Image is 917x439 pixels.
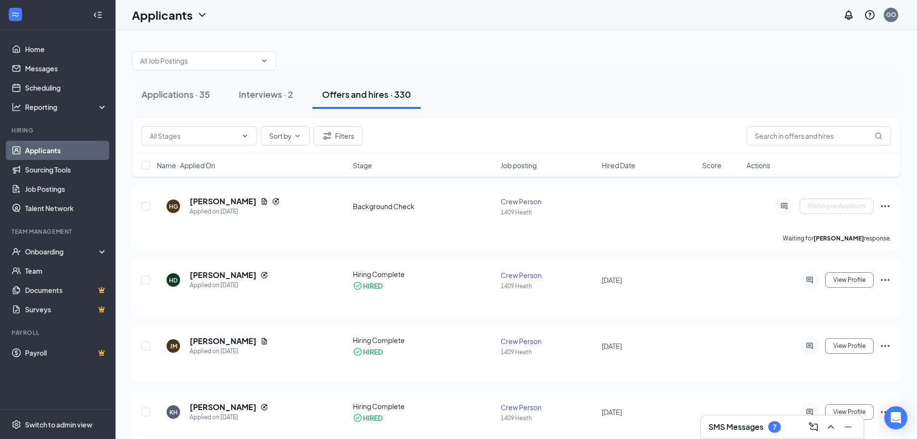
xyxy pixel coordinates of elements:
button: Sort byChevronDown [261,126,310,146]
div: Interviews · 2 [239,88,293,100]
svg: Ellipses [879,340,891,352]
h5: [PERSON_NAME] [190,196,257,207]
svg: ComposeMessage [808,421,819,433]
svg: Ellipses [879,406,891,418]
svg: Minimize [842,421,854,433]
span: View Profile [833,277,865,283]
svg: CheckmarkCircle [353,347,362,357]
div: Hiring Complete [353,269,495,279]
div: HIRED [363,347,383,357]
input: All Stages [150,131,237,141]
div: Offers and hires · 330 [322,88,411,100]
button: ChevronUp [823,419,839,435]
svg: ChevronUp [825,421,837,433]
span: Actions [747,160,770,170]
div: Applications · 35 [142,88,210,100]
a: SurveysCrown [25,300,107,319]
span: Sort by [269,133,292,139]
div: Background Check [353,201,495,211]
svg: WorkstreamLogo [11,10,20,19]
span: Job posting [501,160,537,170]
a: Applicants [25,141,107,160]
div: Crew Person [501,197,595,206]
svg: ChevronDown [294,132,301,140]
svg: QuestionInfo [864,9,876,21]
button: Filter Filters [313,126,362,146]
div: Reporting [25,102,108,112]
div: HD [169,276,178,284]
div: JM [170,342,177,350]
div: Crew Person [501,336,595,346]
span: Name · Applied On [157,160,215,170]
svg: Analysis [12,102,21,112]
svg: Notifications [843,9,854,21]
svg: Filter [322,130,333,142]
div: Hiring [12,126,105,134]
div: Onboarding [25,247,99,256]
div: 1409 Heath [501,348,595,356]
div: 1409 Heath [501,208,595,216]
div: Open Intercom Messenger [884,406,907,429]
a: Job Postings [25,179,107,199]
a: Home [25,40,107,59]
span: Stage [353,160,372,170]
svg: CheckmarkCircle [353,413,362,423]
svg: MagnifyingGlass [875,132,882,140]
a: PayrollCrown [25,343,107,362]
a: Scheduling [25,78,107,97]
h1: Applicants [132,7,193,23]
div: KH [169,408,178,416]
svg: Reapply [260,271,268,279]
div: Hiring Complete [353,335,495,345]
svg: UserCheck [12,247,21,256]
svg: Reapply [272,198,280,205]
svg: ActiveChat [804,408,815,416]
button: ComposeMessage [806,419,821,435]
div: Crew Person [501,402,595,412]
svg: ActiveChat [804,276,815,284]
a: Talent Network [25,199,107,218]
span: Hired Date [602,160,635,170]
h3: SMS Messages [709,422,763,432]
span: [DATE] [602,276,622,284]
div: Payroll [12,329,105,337]
svg: ChevronDown [196,9,208,21]
div: HG [169,202,178,211]
svg: ChevronDown [260,57,268,65]
button: View Profile [825,272,874,288]
span: [DATE] [602,342,622,350]
div: Applied on [DATE] [190,346,268,356]
svg: CheckmarkCircle [353,281,362,291]
span: View Profile [833,409,865,415]
div: Applied on [DATE] [190,280,268,290]
div: HIRED [363,281,383,291]
svg: Collapse [93,10,103,20]
b: [PERSON_NAME] [814,235,864,242]
div: 1409 Heath [501,282,595,290]
svg: Ellipses [879,274,891,286]
button: Minimize [840,419,856,435]
span: Waiting on Applicant [808,203,865,210]
svg: Document [260,337,268,345]
h5: [PERSON_NAME] [190,336,257,346]
div: 1409 Heath [501,414,595,422]
input: All Job Postings [140,55,257,66]
button: Waiting on Applicant [800,199,874,214]
div: Team Management [12,227,105,236]
div: Hiring Complete [353,401,495,411]
div: GO [886,11,896,19]
div: Crew Person [501,270,595,280]
button: View Profile [825,338,874,354]
span: Score [702,160,722,170]
button: View Profile [825,404,874,420]
p: Waiting for response. [783,234,891,242]
div: Switch to admin view [25,420,92,429]
h5: [PERSON_NAME] [190,270,257,280]
svg: Reapply [260,403,268,411]
input: Search in offers and hires [747,126,891,146]
svg: ChevronDown [241,132,249,140]
svg: Settings [12,420,21,429]
span: [DATE] [602,408,622,416]
div: Applied on [DATE] [190,207,280,216]
svg: ActiveChat [804,342,815,350]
